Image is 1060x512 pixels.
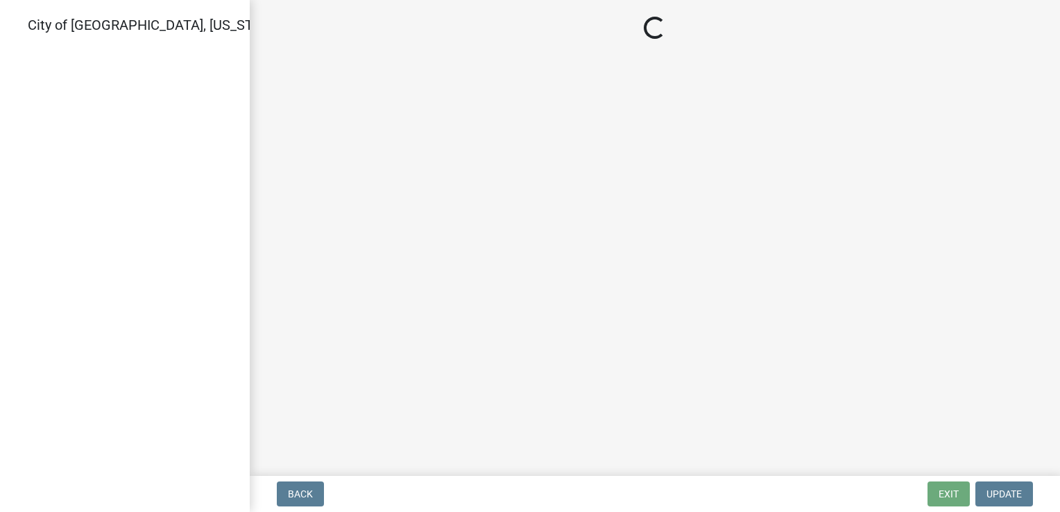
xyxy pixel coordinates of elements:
[288,488,313,500] span: Back
[28,17,280,33] span: City of [GEOGRAPHIC_DATA], [US_STATE]
[975,481,1033,506] button: Update
[986,488,1022,500] span: Update
[277,481,324,506] button: Back
[927,481,970,506] button: Exit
